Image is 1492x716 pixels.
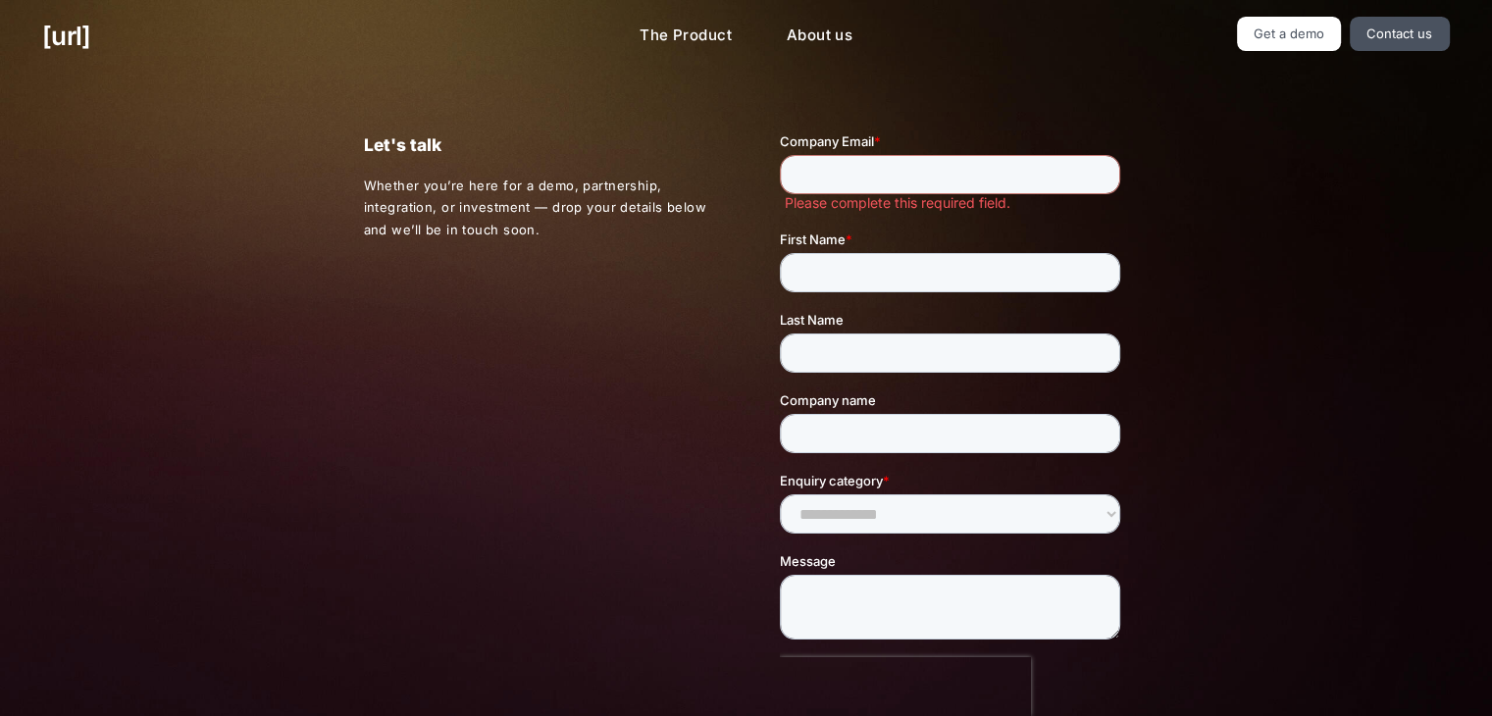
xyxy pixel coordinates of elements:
p: Let's talk [363,131,711,159]
a: About us [771,17,868,55]
a: [URL] [42,17,90,55]
a: Contact us [1350,17,1450,51]
a: Get a demo [1237,17,1342,51]
p: Whether you’re here for a demo, partnership, integration, or investment — drop your details below... [363,175,712,241]
a: The Product [624,17,747,55]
